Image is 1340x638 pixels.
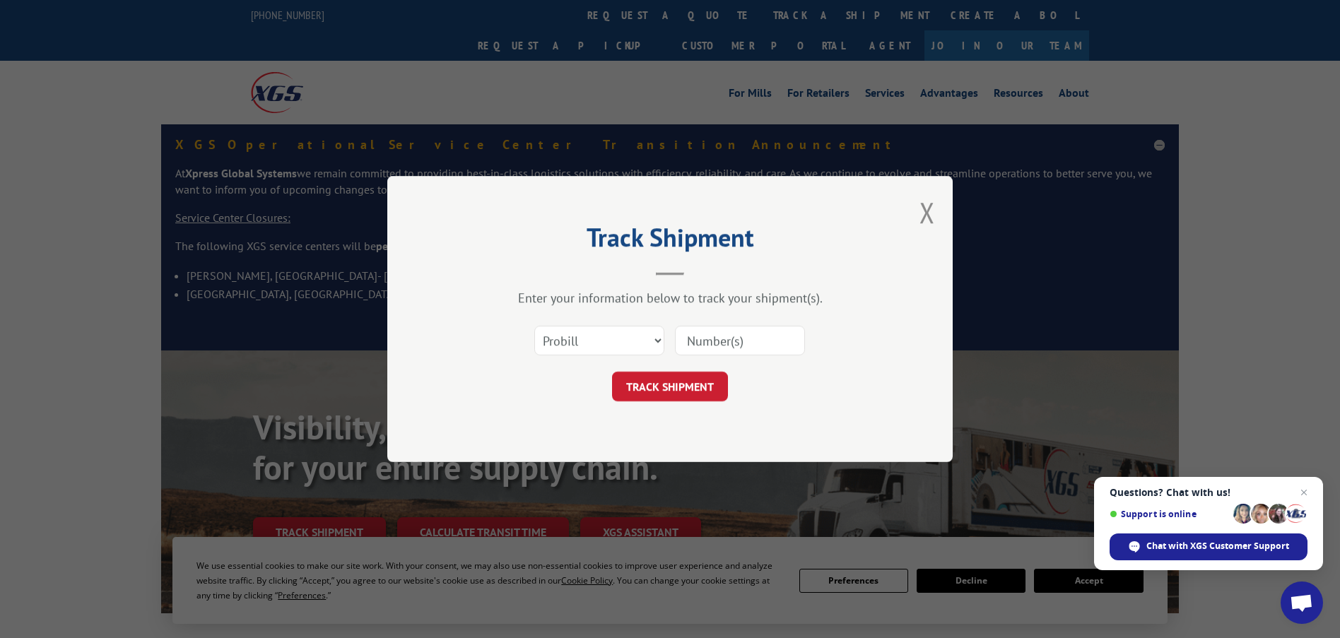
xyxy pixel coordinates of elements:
[612,372,728,401] button: TRACK SHIPMENT
[675,326,805,355] input: Number(s)
[458,228,882,254] h2: Track Shipment
[458,290,882,306] div: Enter your information below to track your shipment(s).
[1281,581,1323,624] a: Open chat
[919,194,935,231] button: Close modal
[1146,540,1289,553] span: Chat with XGS Customer Support
[1110,487,1307,498] span: Questions? Chat with us!
[1110,533,1307,560] span: Chat with XGS Customer Support
[1110,509,1228,519] span: Support is online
